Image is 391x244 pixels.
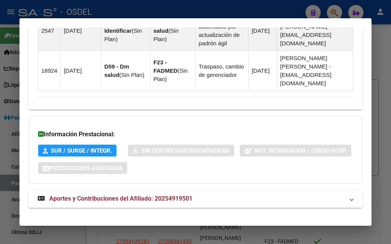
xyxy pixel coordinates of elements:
[51,147,112,154] span: SUR / SURGE / INTEGR.
[101,11,150,51] td: ( )
[277,51,353,91] td: [PERSON_NAME] [PERSON_NAME] - [EMAIL_ADDRESS][DOMAIN_NAME]
[150,51,195,91] td: ( )
[38,130,353,139] h3: Información Prestacional:
[101,51,150,91] td: ( )
[240,145,351,156] button: Not. Internacion / Censo Hosp.
[38,11,61,51] td: 2547
[150,11,195,51] td: ( )
[29,190,362,208] mat-expansion-panel-header: Aportes y Contribuciones del Afiliado: 20254919501
[49,195,192,202] span: Aportes y Contribuciones del Afiliado: 20254919501
[38,51,61,91] td: 18924
[249,11,277,51] td: [DATE]
[277,11,353,51] td: [PERSON_NAME] [PERSON_NAME] - [EMAIL_ADDRESS][DOMAIN_NAME]
[141,147,229,154] span: Sin Certificado Discapacidad
[128,145,234,156] button: Sin Certificado Discapacidad
[249,51,277,91] td: [DATE]
[38,145,116,156] button: SUR / SURGE / INTEGR.
[38,162,127,174] button: Prestaciones Auditadas
[153,59,178,74] strong: F23 - FADMED
[195,51,249,91] td: Traspaso, cambio de gerenciador
[60,11,101,51] td: [DATE]
[60,51,101,91] td: [DATE]
[121,72,142,78] span: Sin Plan
[104,63,129,78] strong: D59 - Dm salud
[255,147,347,154] span: Not. Internacion / Censo Hosp.
[195,11,249,51] td: Movimiento automático por actualización de padrón ágil
[49,165,123,172] span: Prestaciones Auditadas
